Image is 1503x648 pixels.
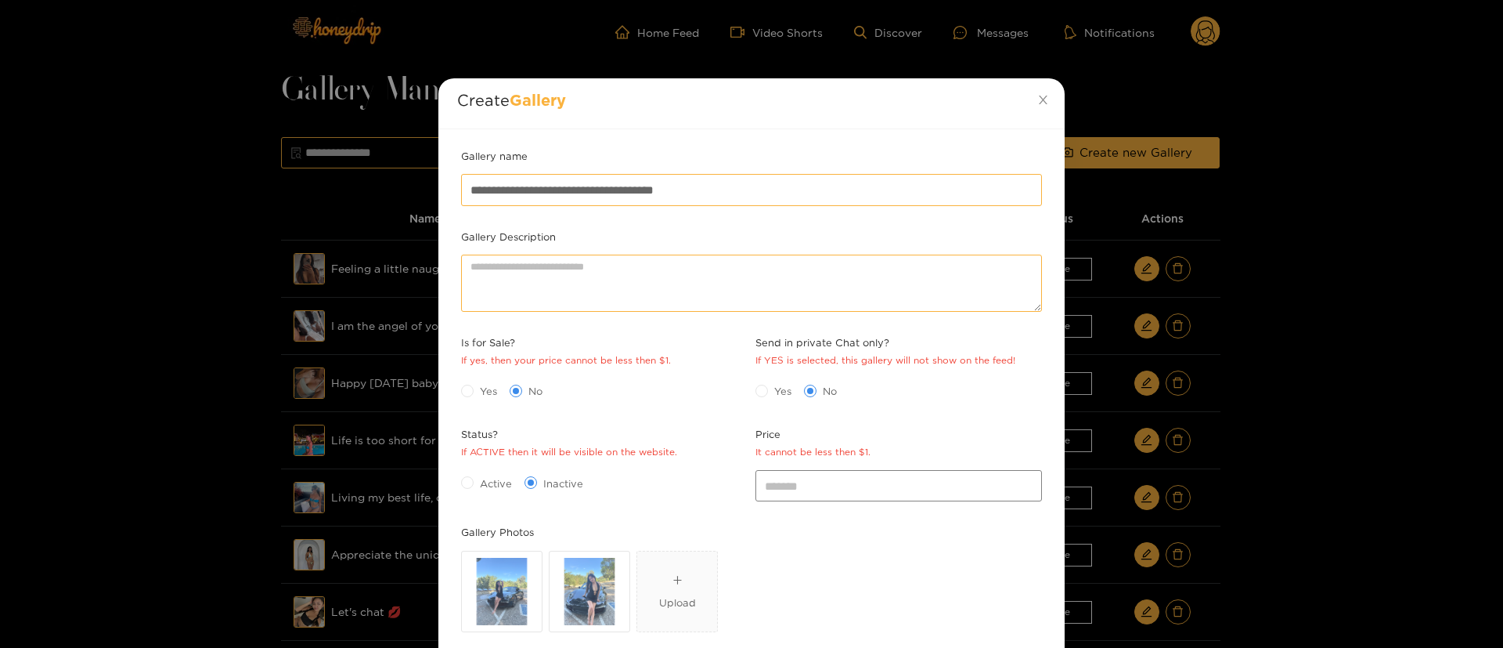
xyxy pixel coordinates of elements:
span: Gallery [510,91,566,108]
div: It cannot be less then $1. [755,445,870,460]
span: Send in private Chat only? [755,335,1015,350]
label: Gallery name [461,148,528,164]
span: Status? [461,426,677,442]
span: Yes [768,383,798,399]
span: Active [474,476,518,491]
button: Close [1021,78,1065,122]
span: plus [672,575,683,585]
span: close [1037,94,1049,106]
input: Gallery name [461,174,1042,205]
span: plusUpload [637,552,717,632]
label: Gallery Photos [461,524,534,540]
div: If ACTIVE then it will be visible on the website. [461,445,677,460]
span: Is for Sale? [461,335,671,350]
span: Inactive [537,476,589,491]
textarea: Gallery Description [461,255,1042,312]
span: No [522,383,549,399]
label: Gallery Description [461,229,556,244]
span: Yes [474,383,503,399]
div: If YES is selected, this gallery will not show on the feed! [755,353,1015,368]
span: No [816,383,843,399]
div: Upload [659,595,696,610]
div: If yes, then your price cannot be less then $1. [461,353,671,368]
h2: Create [457,91,1046,108]
span: Price [755,426,870,442]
